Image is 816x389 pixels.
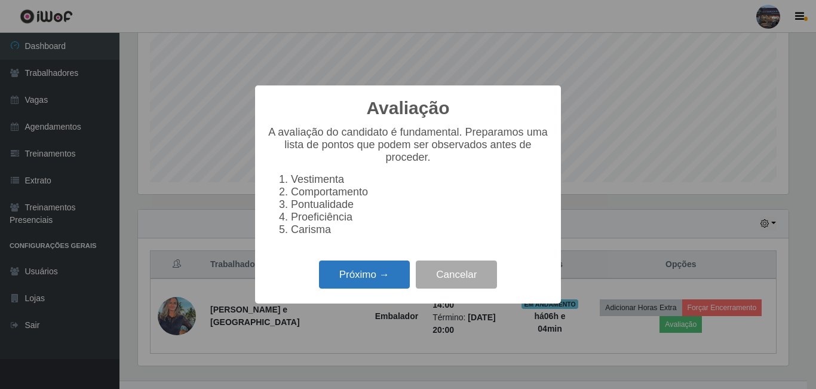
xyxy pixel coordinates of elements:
[291,211,549,223] li: Proeficiência
[267,126,549,164] p: A avaliação do candidato é fundamental. Preparamos uma lista de pontos que podem ser observados a...
[367,97,450,119] h2: Avaliação
[319,261,410,289] button: Próximo →
[291,223,549,236] li: Carisma
[291,186,549,198] li: Comportamento
[291,173,549,186] li: Vestimenta
[416,261,497,289] button: Cancelar
[291,198,549,211] li: Pontualidade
